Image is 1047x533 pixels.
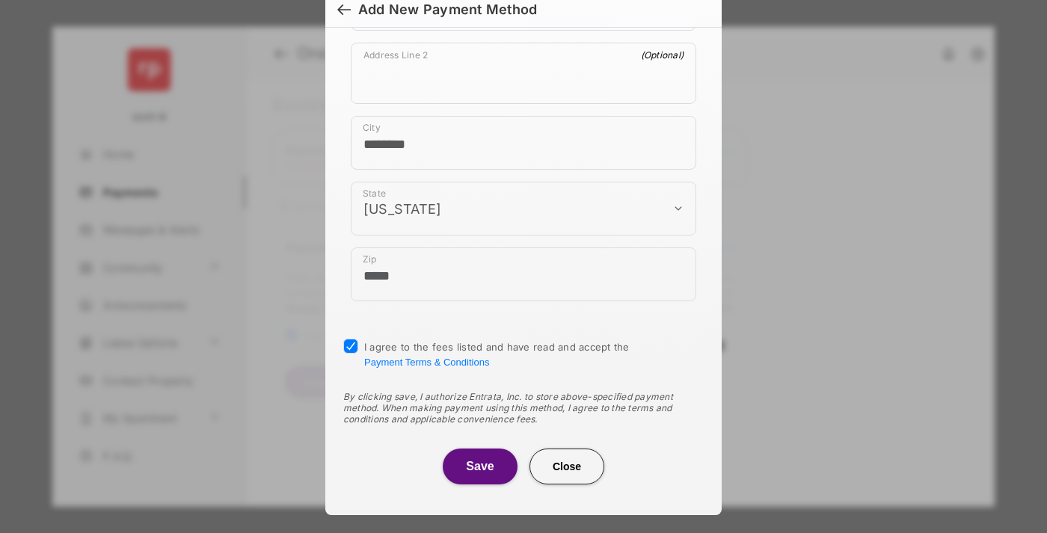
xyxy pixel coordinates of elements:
[351,182,696,235] div: payment_method_screening[postal_addresses][administrativeArea]
[364,357,489,368] button: I agree to the fees listed and have read and accept the
[529,449,604,484] button: Close
[364,341,630,368] span: I agree to the fees listed and have read and accept the
[443,449,518,484] button: Save
[351,247,696,301] div: payment_method_screening[postal_addresses][postalCode]
[351,116,696,170] div: payment_method_screening[postal_addresses][locality]
[343,391,704,425] div: By clicking save, I authorize Entrata, Inc. to store above-specified payment method. When making ...
[351,43,696,104] div: payment_method_screening[postal_addresses][addressLine2]
[358,1,537,18] div: Add New Payment Method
